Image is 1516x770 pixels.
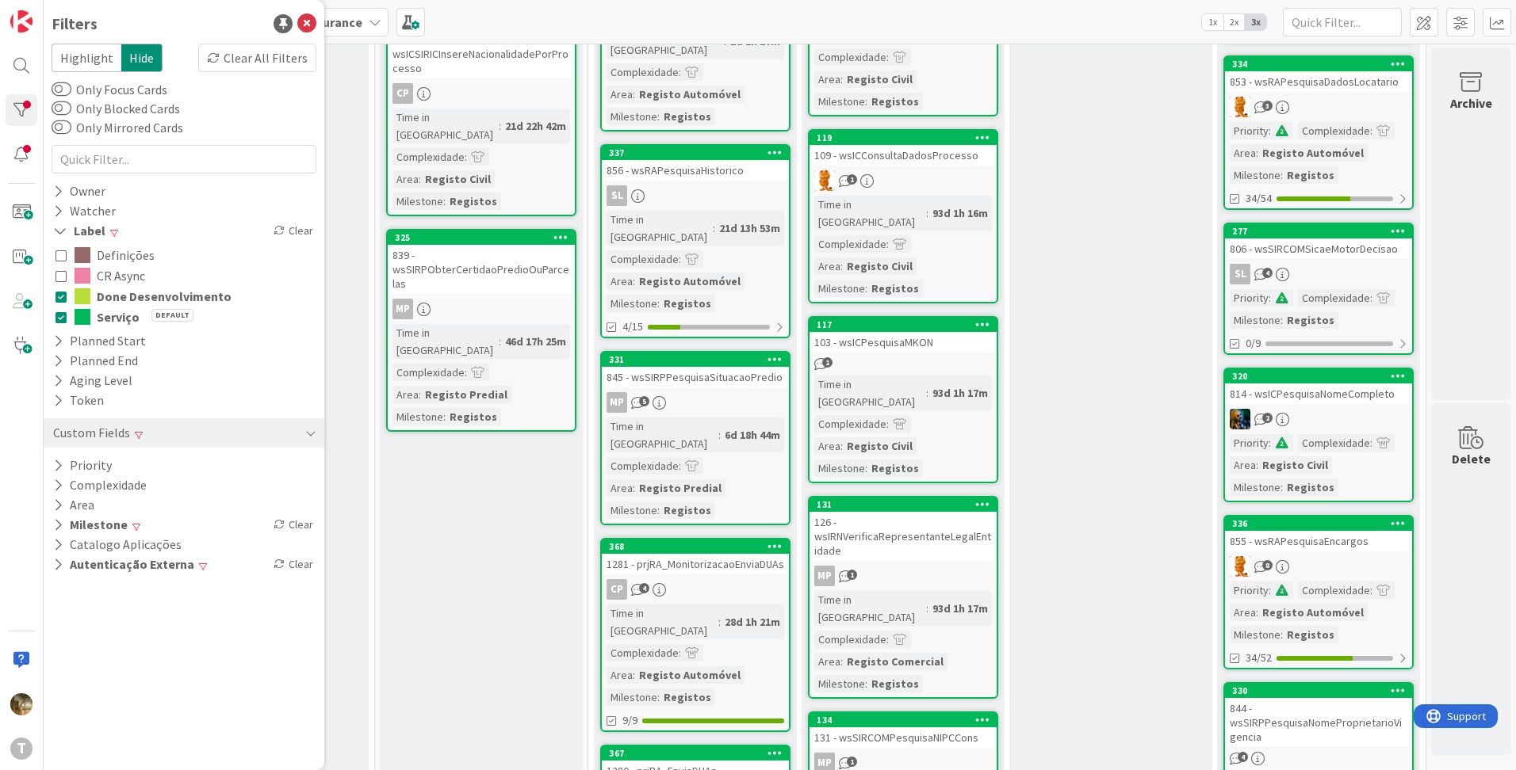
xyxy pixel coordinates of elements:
div: Registos [1283,478,1338,496]
div: 277 [1232,226,1412,237]
div: MP [607,392,627,413]
span: 2x [1223,14,1245,30]
div: Filters [52,12,98,36]
button: Only Focus Cards [52,82,71,97]
span: 0/9 [1246,335,1261,352]
div: Milestone [392,192,443,210]
div: 93d 1h 17m [928,384,992,402]
div: Area [814,653,840,670]
div: Custom Fields [52,423,132,443]
a: 119109 - wsICConsultaDadosProcessoRLTime in [GEOGRAPHIC_DATA]:93d 1h 16mComplexidade:Area:Registo... [808,129,998,303]
div: Registos [660,501,715,519]
div: Complexidade [607,250,679,268]
div: Registo Automóvel [635,666,745,684]
div: 28d 1h 21m [721,613,784,631]
div: Area [814,257,840,275]
span: : [718,426,721,444]
a: 117103 - wsICPesquisaMKONTime in [GEOGRAPHIC_DATA]:93d 1h 17mComplexidade:Area:Registo CivilMiles... [808,316,998,483]
div: 119109 - wsICConsultaDadosProcesso [810,131,997,166]
div: MP [814,566,835,586]
div: Milestone [392,408,443,425]
span: : [499,333,501,350]
a: 334853 - wsRAPesquisaDadosLocatarioRLPriority:Complexidade:Area:Registo AutomóvelMilestone:Regist... [1223,55,1414,210]
span: 2 [1262,413,1273,423]
div: Area [607,666,633,684]
span: Done Desenvolvimento [97,286,232,307]
div: MP [388,299,575,319]
div: 100 - wsICSIRICInsereNacionalidadePorProcesso [388,15,575,78]
div: 134131 - wsSIRCOMPesquisaNIPCCons [810,713,997,748]
span: Hide [121,44,163,72]
span: : [926,204,928,222]
div: 117 [810,318,997,332]
div: 368 [602,539,789,554]
div: 119 [817,132,997,143]
div: Complexidade [607,457,679,475]
div: 814 - wsICPesquisaNomeCompleto [1225,383,1412,404]
div: Milestone [814,93,865,110]
span: : [840,653,843,670]
a: 320814 - wsICPesquisaNomeCompletoJCPriority:Complexidade:Area:Registo CivilMilestone:Registos [1223,368,1414,502]
div: Complexidade [392,364,465,381]
div: 337856 - wsRAPesquisaHistorico [602,146,789,181]
div: Time in [GEOGRAPHIC_DATA] [607,211,713,246]
div: Priority [1230,289,1269,307]
div: Milestone [814,280,865,297]
a: 131126 - wsIRNVerificaRepresentanteLegalEntidadeMPTime in [GEOGRAPHIC_DATA]:93d 1h 17mComplexidad... [808,496,998,699]
div: 320 [1225,369,1412,383]
span: : [419,170,421,188]
div: MP [810,566,997,586]
input: Quick Filter... [1283,8,1402,36]
span: : [633,666,635,684]
div: Milestone [814,675,865,692]
span: : [713,219,715,237]
span: : [657,688,660,706]
div: Time in [GEOGRAPHIC_DATA] [607,604,718,639]
div: Time in [GEOGRAPHIC_DATA] [392,109,499,143]
span: 3 [1262,101,1273,111]
div: 117103 - wsICPesquisaMKON [810,318,997,353]
span: 4/15 [622,318,643,335]
div: Complexidade [1298,581,1370,599]
span: 1 [847,174,857,185]
div: 325 [388,231,575,245]
span: : [657,295,660,312]
div: Registo Automóvel [1258,144,1368,162]
span: : [886,631,889,648]
div: 46d 17h 25m [501,333,570,350]
div: MP [392,299,413,319]
div: Clear [270,515,316,535]
span: : [1281,166,1283,184]
div: 368 [609,541,789,552]
div: 109 - wsICConsultaDadosProcesso [810,145,997,166]
div: Complexidade [1298,289,1370,307]
div: 131 [817,499,997,510]
div: Registos [1283,311,1338,329]
div: Registo Civil [843,71,917,88]
div: Time in [GEOGRAPHIC_DATA] [814,196,926,231]
div: Milestone [607,688,657,706]
span: Default [151,309,193,322]
span: Serviço [97,307,140,327]
div: Registos [660,295,715,312]
div: Clear [270,221,316,241]
span: : [1370,289,1372,307]
div: Delete [1452,449,1491,468]
span: 4 [1238,752,1248,762]
div: 3681281 - prjRA_MonitorizacaoEnviaDUAs [602,539,789,574]
span: : [1269,434,1271,452]
div: Area [607,273,633,290]
span: : [419,386,421,403]
div: Registo Comercial [843,653,947,670]
span: : [865,280,867,297]
button: CR Async [56,265,312,286]
span: : [926,600,928,617]
span: : [1281,626,1283,643]
span: : [679,457,681,475]
span: : [633,273,635,290]
div: 320814 - wsICPesquisaNomeCompleto [1225,369,1412,404]
button: Done Desenvolvimento [56,286,312,307]
div: Milestone [607,108,657,125]
span: 4 [639,583,649,593]
span: 1x [1202,14,1223,30]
